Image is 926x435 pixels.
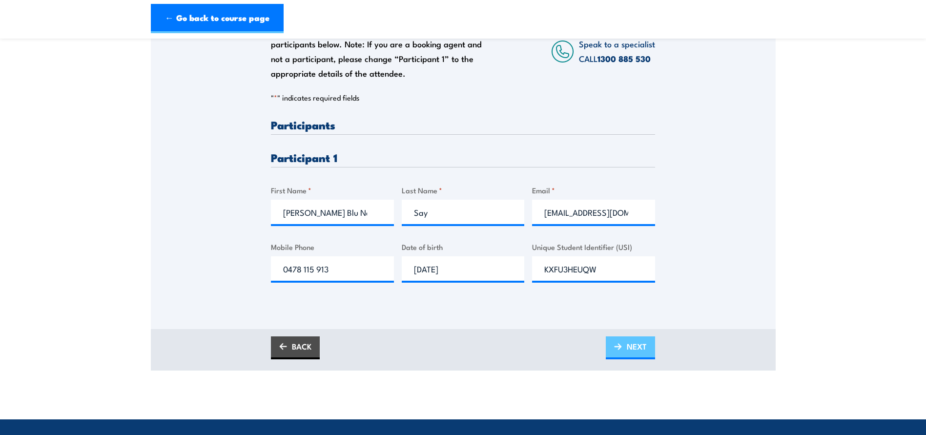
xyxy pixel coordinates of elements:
span: NEXT [627,333,647,359]
span: Speak to a specialist CALL [579,38,655,64]
a: 1300 885 530 [597,52,651,65]
label: Date of birth [402,241,525,252]
h3: Participants [271,119,655,130]
label: First Name [271,185,394,196]
p: " " indicates required fields [271,93,655,103]
div: Please provide names and contact details for each of the participants below. Note: If you are a b... [271,22,493,81]
label: Email [532,185,655,196]
h3: Participant 1 [271,152,655,163]
label: Last Name [402,185,525,196]
label: Mobile Phone [271,241,394,252]
a: NEXT [606,336,655,359]
a: BACK [271,336,320,359]
a: ← Go back to course page [151,4,284,33]
label: Unique Student Identifier (USI) [532,241,655,252]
